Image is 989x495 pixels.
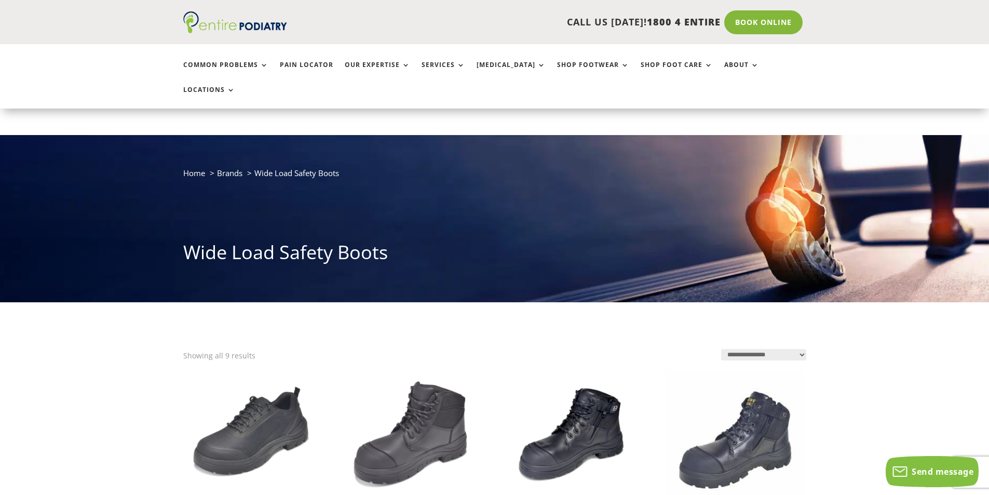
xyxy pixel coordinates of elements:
img: logo (1) [183,11,287,33]
a: Services [422,61,465,84]
a: Pain Locator [280,61,333,84]
select: Shop order [721,349,806,360]
p: Showing all 9 results [183,349,255,363]
a: Entire Podiatry [183,25,287,35]
a: Common Problems [183,61,268,84]
a: [MEDICAL_DATA] [477,61,546,84]
h1: Wide Load Safety Boots [183,239,806,271]
a: Brands [217,168,242,178]
a: About [724,61,759,84]
span: 1800 4 ENTIRE [647,16,721,28]
a: Book Online [724,10,803,34]
span: Wide Load Safety Boots [254,168,339,178]
p: CALL US [DATE]! [327,16,721,29]
a: Locations [183,86,235,109]
a: Our Expertise [345,61,410,84]
a: Home [183,168,205,178]
span: Send message [912,466,973,477]
a: Shop Footwear [557,61,629,84]
button: Send message [886,456,979,487]
nav: breadcrumb [183,166,806,188]
a: Shop Foot Care [641,61,713,84]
